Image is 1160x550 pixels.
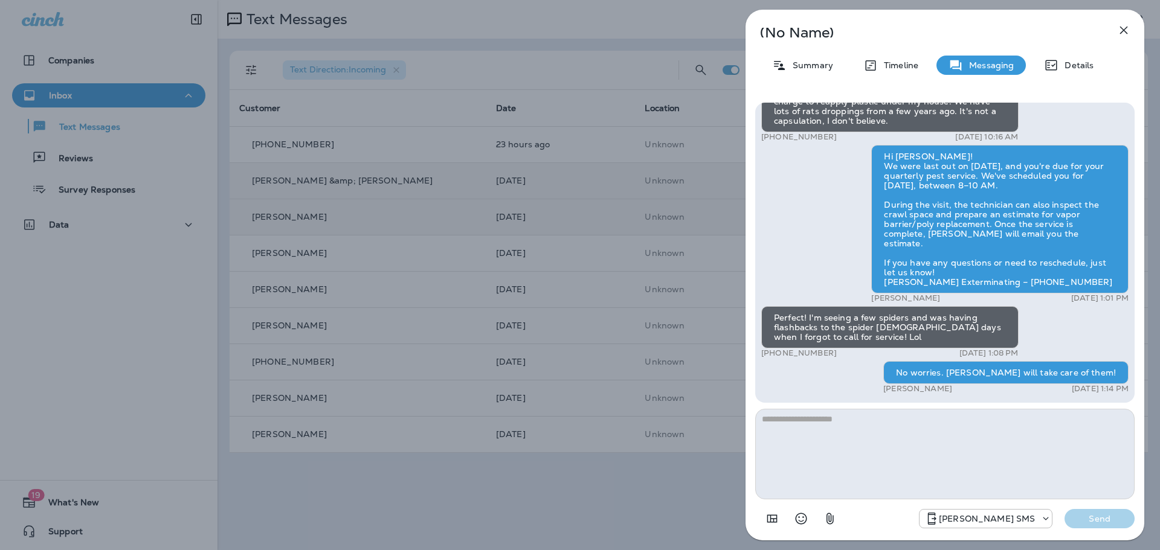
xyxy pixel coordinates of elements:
p: [DATE] 1:01 PM [1071,293,1129,303]
p: Timeline [878,60,918,70]
p: [PERSON_NAME] SMS [939,514,1035,523]
button: Select an emoji [789,507,813,531]
p: [PHONE_NUMBER] [761,348,837,358]
p: [DATE] 10:16 AM [955,132,1018,142]
div: Hi [PERSON_NAME]! We were last out on [DATE], and you're due for your quarterly pest service. We'... [871,145,1129,293]
p: [DATE] 1:14 PM [1072,384,1129,394]
p: Details [1058,60,1094,70]
p: [DATE] 1:08 PM [959,348,1019,358]
p: [PERSON_NAME] [871,293,940,303]
div: Perfect! I'm seeing a few spiders and was having flashbacks to the spider [DEMOGRAPHIC_DATA] days... [761,306,1019,348]
div: +1 (757) 760-3335 [920,511,1052,526]
p: Messaging [963,60,1014,70]
p: Summary [787,60,833,70]
div: No worries. [PERSON_NAME] will take care of them! [883,361,1129,384]
p: [PHONE_NUMBER] [761,132,837,142]
p: [PERSON_NAME] [883,384,952,394]
button: Add in a premade template [760,507,784,531]
p: (No Name) [760,28,1090,37]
